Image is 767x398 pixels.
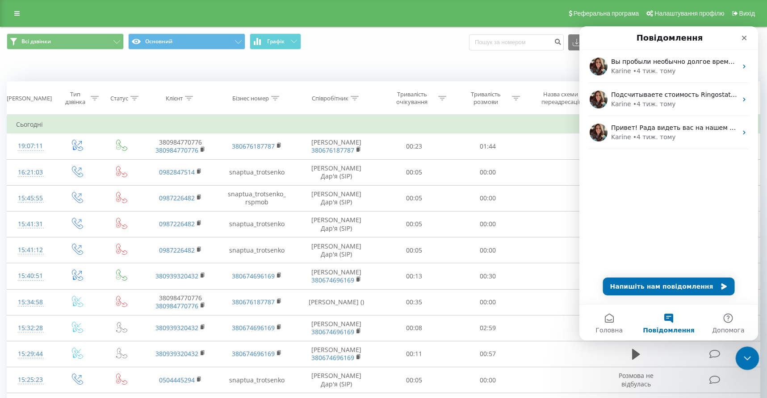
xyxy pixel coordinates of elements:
[537,91,585,106] div: Назва схеми переадресації
[32,32,303,39] span: Вы пробыли необычно долгое время на нашем сайте. Скажите, вы еще здесь? 🙄
[568,34,616,50] button: Експорт
[16,241,45,259] div: 15:41:12
[155,302,198,310] a: 380984770776
[24,251,155,269] button: Напишіть нам повідомлення
[16,137,45,155] div: 19:07:11
[267,38,285,45] span: Графік
[219,185,295,211] td: snaptua_trotsenko_rspmob
[7,95,52,102] div: [PERSON_NAME]
[155,323,198,332] a: 380939320432
[32,40,52,50] div: Karine
[16,164,45,181] div: 16:21:03
[377,263,451,289] td: 00:13
[159,220,195,228] a: 0987226482
[159,376,195,384] a: 0504445294
[312,95,348,102] div: Співробітник
[219,211,295,237] td: snaptua_trotsenko
[7,33,124,50] button: Всі дзвінки
[462,91,510,106] div: Тривалість розмови
[295,289,377,315] td: [PERSON_NAME] ()
[16,294,45,311] div: 15:34:58
[7,116,760,133] td: Сьогодні
[377,237,451,263] td: 00:05
[54,40,96,50] div: • 4 тиж. тому
[311,276,354,284] a: 380674696169
[232,349,275,358] a: 380674696169
[142,133,218,159] td: 380984770776
[736,347,759,370] iframe: Intercom live chat
[54,106,96,116] div: • 4 тиж. тому
[574,10,639,17] span: Реферальна програма
[16,190,45,207] div: 15:45:55
[377,185,451,211] td: 00:05
[232,95,269,102] div: Бізнес номер
[128,33,245,50] button: Основний
[155,146,198,154] a: 380984770776
[451,185,525,211] td: 00:00
[388,91,436,106] div: Тривалість очікування
[451,341,525,367] td: 00:57
[32,73,52,83] div: Karine
[219,237,295,263] td: snaptua_trotsenko
[16,371,45,389] div: 15:25:23
[295,237,377,263] td: [PERSON_NAME] Дар'я (SIP)
[295,133,377,159] td: [PERSON_NAME]
[16,216,45,233] div: 15:41:31
[155,349,198,358] a: 380939320432
[295,367,377,393] td: [PERSON_NAME] Дар'я (SIP)
[295,315,377,341] td: [PERSON_NAME]
[619,371,654,388] span: Розмова не відбулась
[10,64,28,82] img: Profile image for Karine
[377,367,451,393] td: 00:05
[159,168,195,176] a: 0982847514
[110,95,128,102] div: Статус
[62,91,88,106] div: Тип дзвінка
[451,315,525,341] td: 02:59
[133,301,165,307] span: Допомога
[219,367,295,393] td: snaptua_trotsenko
[232,272,275,280] a: 380674696169
[142,289,218,315] td: 380984770776
[377,289,451,315] td: 00:35
[311,353,354,362] a: 380674696169
[166,95,183,102] div: Клієнт
[232,142,275,150] a: 380676187787
[16,301,43,307] span: Головна
[377,159,451,185] td: 00:05
[451,289,525,315] td: 00:00
[10,97,28,115] img: Profile image for Karine
[54,73,96,83] div: • 4 тиж. тому
[451,263,525,289] td: 00:30
[16,319,45,337] div: 15:32:28
[232,298,275,306] a: 380676187787
[451,367,525,393] td: 00:00
[295,341,377,367] td: [PERSON_NAME]
[219,159,295,185] td: snaptua_trotsenko
[159,194,195,202] a: 0987226482
[295,185,377,211] td: [PERSON_NAME] Дар'я (SIP)
[32,106,52,116] div: Karine
[311,146,354,154] a: 380676187787
[63,301,115,307] span: Повідомлення
[654,10,724,17] span: Налаштування профілю
[295,211,377,237] td: [PERSON_NAME] Дар'я (SIP)
[295,263,377,289] td: [PERSON_NAME]
[16,345,45,363] div: 15:29:44
[579,26,758,340] iframe: Intercom live chat
[311,328,354,336] a: 380674696169
[377,341,451,367] td: 00:11
[155,272,198,280] a: 380939320432
[32,65,474,72] span: Подсчитываете стоимость Ringostat для вас? [PERSON_NAME] помогу разобраться с ценами и подскажу, ...
[21,38,51,45] span: Всі дзвінки
[377,211,451,237] td: 00:05
[451,211,525,237] td: 00:00
[377,133,451,159] td: 00:23
[451,237,525,263] td: 00:00
[159,246,195,254] a: 0987226482
[250,33,301,50] button: Графік
[451,159,525,185] td: 00:00
[469,34,564,50] input: Пошук за номером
